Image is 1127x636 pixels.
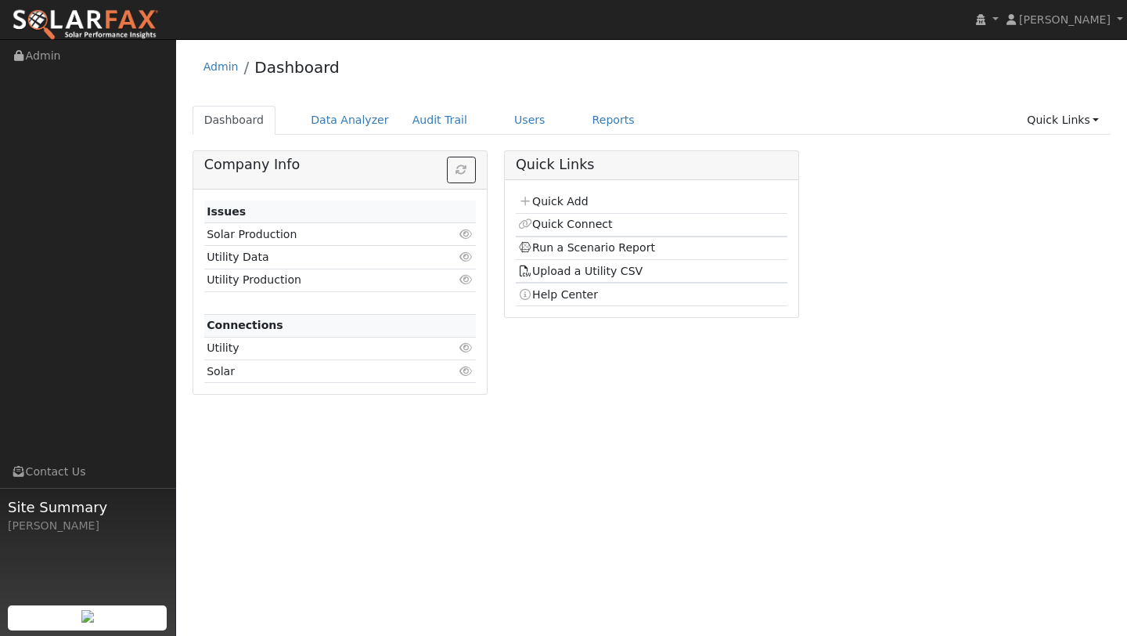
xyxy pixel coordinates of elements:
a: Users [502,106,557,135]
i: Click to view [459,251,473,262]
td: Utility Production [204,269,432,291]
i: Click to view [459,342,473,353]
a: Quick Add [518,195,588,208]
strong: Issues [207,205,246,218]
div: [PERSON_NAME] [8,518,167,534]
img: retrieve [81,610,94,623]
a: Upload a Utility CSV [518,265,643,277]
span: [PERSON_NAME] [1019,13,1111,26]
a: Data Analyzer [299,106,401,135]
span: Site Summary [8,497,167,518]
h5: Company Info [204,157,476,173]
a: Quick Links [1015,106,1111,135]
td: Utility [204,337,432,360]
i: Click to view [459,366,473,377]
i: Click to view [459,229,473,240]
a: Quick Connect [518,218,612,230]
td: Solar [204,360,432,383]
a: Dashboard [193,106,276,135]
a: Run a Scenario Report [518,241,655,254]
a: Dashboard [254,58,340,77]
strong: Connections [207,319,283,331]
h5: Quick Links [516,157,787,173]
a: Reports [581,106,646,135]
td: Solar Production [204,223,432,246]
td: Utility Data [204,246,432,269]
a: Help Center [518,288,598,301]
a: Admin [203,60,239,73]
i: Click to view [459,274,473,285]
img: SolarFax [12,9,159,42]
a: Audit Trail [401,106,479,135]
